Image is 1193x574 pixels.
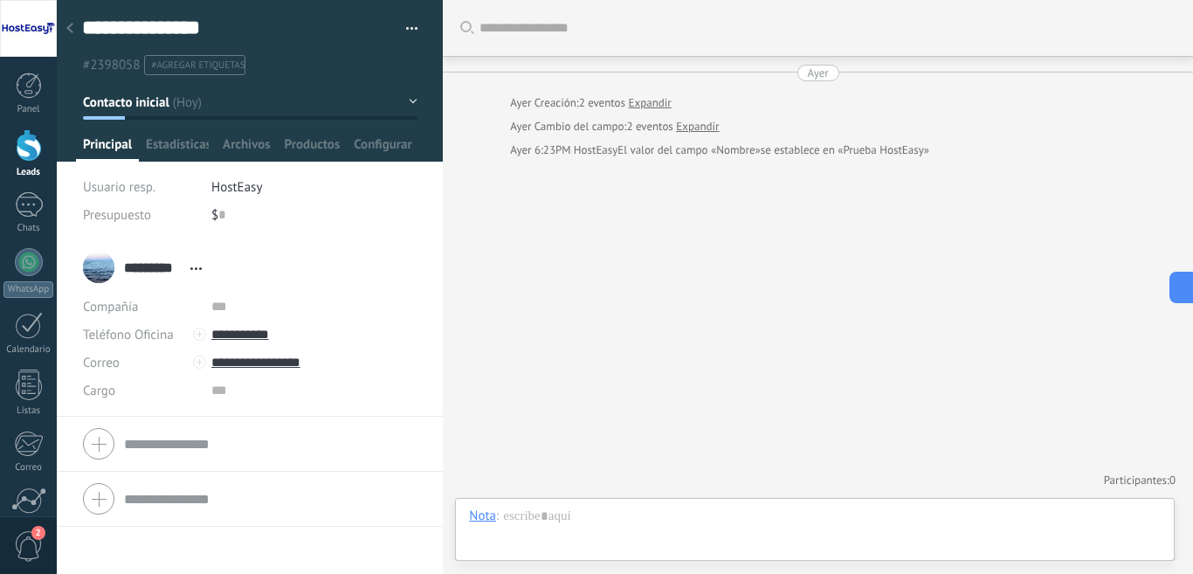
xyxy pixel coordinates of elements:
span: El valor del campo «Nombre» [617,142,760,159]
div: Compañía [83,293,198,321]
div: Correo [3,462,54,474]
span: 0 [1169,473,1176,488]
div: Usuario resp. [83,173,198,201]
div: Leads [3,167,54,178]
div: Cargo [83,377,198,405]
span: Usuario resp. [83,179,155,196]
div: Ayer [808,65,829,81]
span: Cargo [83,384,115,398]
span: 2 eventos [579,94,625,112]
div: Panel [3,104,54,115]
div: $ [211,201,417,229]
span: Correo [83,355,120,371]
div: Creación: [510,94,671,112]
span: Principal [83,136,132,162]
div: Ayer [510,94,534,112]
span: Productos [285,136,341,162]
span: HostEasy [211,179,262,196]
span: #2398058 [83,57,140,73]
div: Ayer [510,118,534,135]
span: #agregar etiquetas [151,59,245,72]
span: 2 eventos [626,118,672,135]
div: WhatsApp [3,281,53,298]
span: Presupuesto [83,207,151,224]
a: Participantes:0 [1104,473,1176,488]
div: Presupuesto [83,201,198,229]
button: Teléfono Oficina [83,321,174,349]
span: Teléfono Oficina [83,327,174,343]
a: Expandir [676,118,719,135]
div: Chats [3,223,54,234]
span: 2 [31,526,45,540]
span: : [496,508,499,525]
span: Estadísticas [146,136,209,162]
a: Expandir [629,94,672,112]
div: Cambio del campo: [510,118,719,135]
div: Listas [3,405,54,417]
span: se establece en «Prueba HostEasy» [761,142,929,159]
div: Calendario [3,344,54,356]
span: Archivos [223,136,270,162]
button: Correo [83,349,120,377]
span: Configurar [354,136,411,162]
div: Ayer 6:23PM [510,142,573,159]
span: HostEasy [574,142,618,157]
